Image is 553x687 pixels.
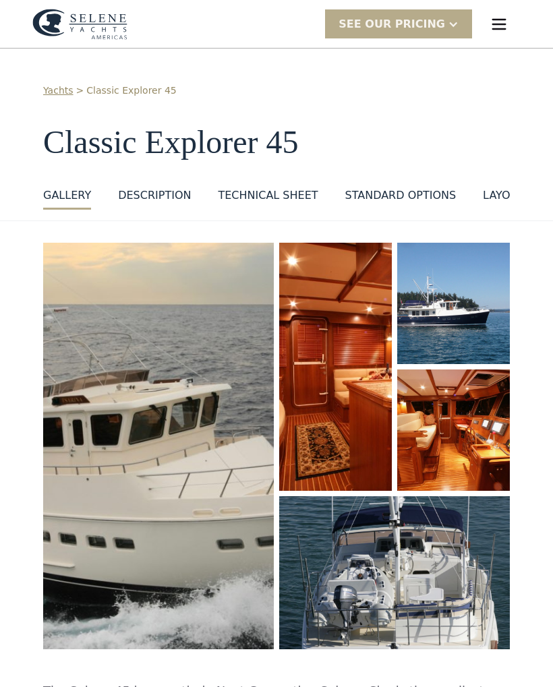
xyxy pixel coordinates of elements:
h1: Classic Explorer 45 [43,125,510,160]
img: 45 foot motor yacht [279,496,510,649]
a: home [32,9,127,40]
div: layout [483,187,525,204]
div: SEE Our Pricing [339,16,445,32]
div: GALLERY [43,187,91,204]
a: Classic Explorer 45 [86,84,176,98]
a: DESCRIPTION [118,187,191,210]
img: 45 foot motor yacht [279,243,392,491]
div: Technical sheet [218,187,318,204]
div: standard options [345,187,457,204]
img: 45 foot motor yacht [397,369,510,491]
img: 45 foot motor yacht [397,243,510,364]
div: menu [477,3,521,46]
div: DESCRIPTION [118,187,191,204]
a: Technical sheet [218,187,318,210]
a: layout [483,187,525,210]
a: Yachts [43,84,74,98]
a: open lightbox [397,369,510,491]
a: open lightbox [279,496,510,649]
a: standard options [345,187,457,210]
img: logo [32,9,127,40]
div: > [76,84,84,98]
a: open lightbox [43,243,274,649]
a: GALLERY [43,187,91,210]
a: open lightbox [279,243,392,491]
a: open lightbox [397,243,510,364]
div: SEE Our Pricing [325,9,472,38]
img: 45 foot motor yacht [43,243,274,649]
